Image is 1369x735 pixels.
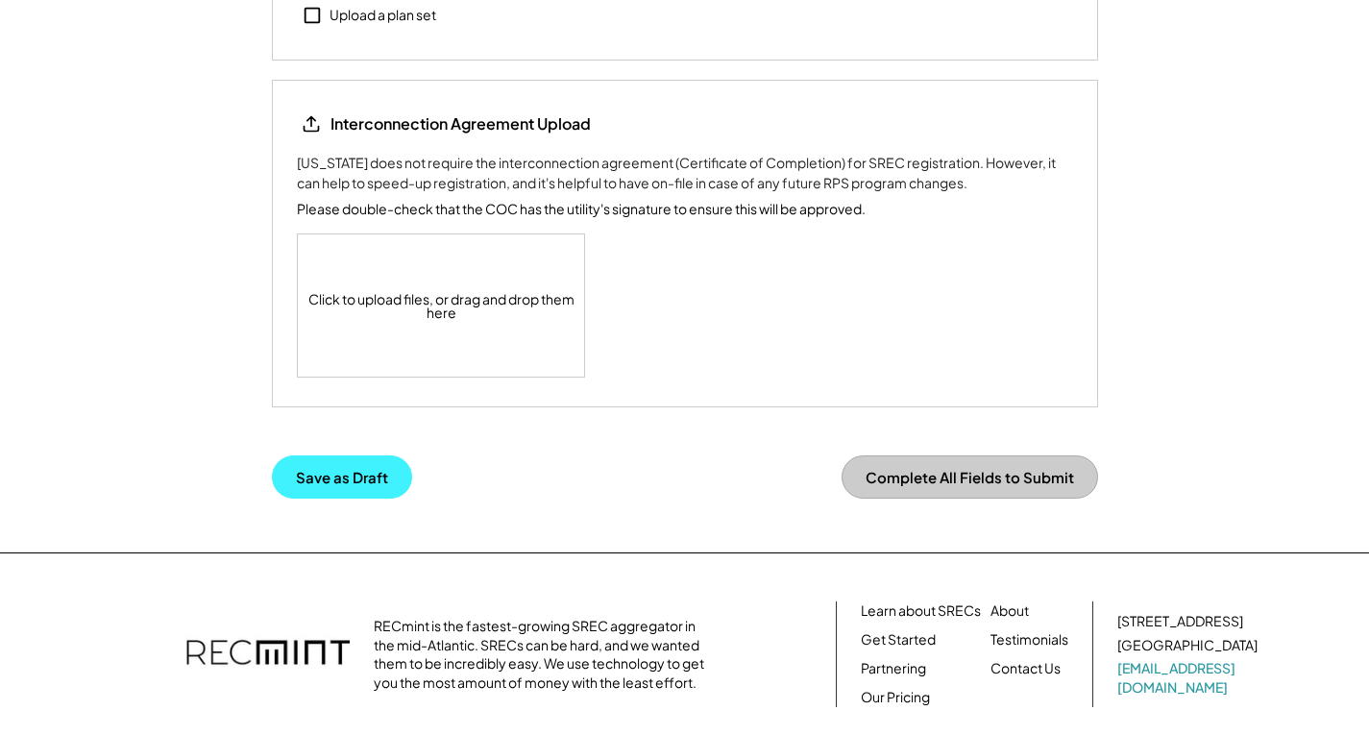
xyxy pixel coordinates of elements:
[330,6,436,25] div: Upload a plan set
[861,659,926,678] a: Partnering
[842,455,1098,499] button: Complete All Fields to Submit
[990,630,1068,649] a: Testimonials
[1117,612,1243,631] div: [STREET_ADDRESS]
[272,455,412,499] button: Save as Draft
[990,601,1029,621] a: About
[861,630,936,649] a: Get Started
[298,234,586,377] div: Click to upload files, or drag and drop them here
[1117,659,1261,697] a: [EMAIL_ADDRESS][DOMAIN_NAME]
[186,621,350,688] img: recmint-logotype%403x.png
[861,688,930,707] a: Our Pricing
[330,113,591,135] div: Interconnection Agreement Upload
[297,153,1073,193] div: [US_STATE] does not require the interconnection agreement (Certificate of Completion) for SREC re...
[374,617,715,692] div: RECmint is the fastest-growing SREC aggregator in the mid-Atlantic. SRECs can be hard, and we wan...
[297,199,866,219] div: Please double-check that the COC has the utility's signature to ensure this will be approved.
[990,659,1061,678] a: Contact Us
[861,601,981,621] a: Learn about SRECs
[1117,636,1258,655] div: [GEOGRAPHIC_DATA]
